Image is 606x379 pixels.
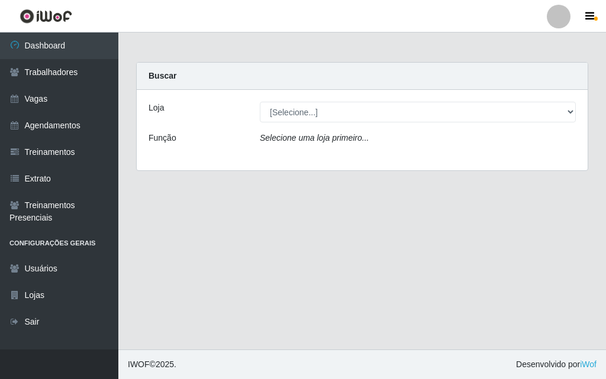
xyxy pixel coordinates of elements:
span: Desenvolvido por [516,358,597,371]
label: Loja [149,102,164,114]
i: Selecione uma loja primeiro... [260,133,369,142]
a: iWof [580,359,597,369]
span: © 2025 . [128,358,176,371]
span: IWOF [128,359,150,369]
strong: Buscar [149,71,176,80]
label: Função [149,132,176,144]
img: CoreUI Logo [20,9,72,24]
